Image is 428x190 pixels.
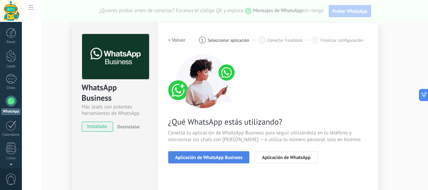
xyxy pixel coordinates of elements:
[1,156,21,161] div: Listas
[1,40,21,44] div: Panel
[168,34,186,46] button: < Volver
[168,37,186,43] h2: < Volver
[117,124,140,130] span: Desinstalar
[261,37,263,43] span: 2
[82,104,148,117] div: Más leads con potentes herramientas de WhatsApp
[1,86,21,90] div: Chats
[168,130,368,143] span: Conecta tu aplicación de WhatsApp Business para seguir utilizándola en tu teléfono y sincronizar ...
[115,122,140,132] button: Desinstalar
[82,82,148,104] div: WhatsApp Business
[208,38,249,43] span: Seleccionar aplicación
[82,34,149,80] img: logo_main.png
[314,37,317,43] span: 3
[201,37,204,43] span: 1
[262,155,310,160] span: Aplicación de WhatsApp
[1,108,21,115] div: WhatsApp
[1,133,21,137] div: Calendario
[168,117,368,127] span: ¿Qué WhatsApp estás utilizando?
[1,64,21,69] div: Leads
[168,151,250,163] button: Aplicación de WhatsApp Business
[321,38,363,43] span: Finalizar configuración
[175,155,243,160] span: Aplicación de WhatsApp Business
[82,122,113,132] span: instalado
[255,151,317,163] button: Aplicación de WhatsApp
[267,38,303,43] span: Conectar Facebook
[168,54,239,108] img: connect number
